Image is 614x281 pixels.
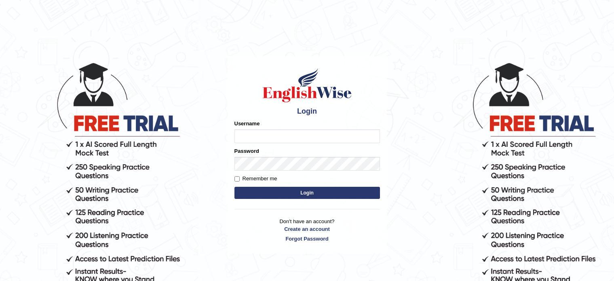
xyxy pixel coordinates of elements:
[234,187,380,199] button: Login
[234,120,260,127] label: Username
[261,67,353,104] img: Logo of English Wise sign in for intelligent practice with AI
[234,225,380,233] a: Create an account
[234,218,380,243] p: Don't have an account?
[234,235,380,243] a: Forgot Password
[234,176,240,182] input: Remember me
[234,175,277,183] label: Remember me
[234,108,380,116] h4: Login
[234,147,259,155] label: Password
